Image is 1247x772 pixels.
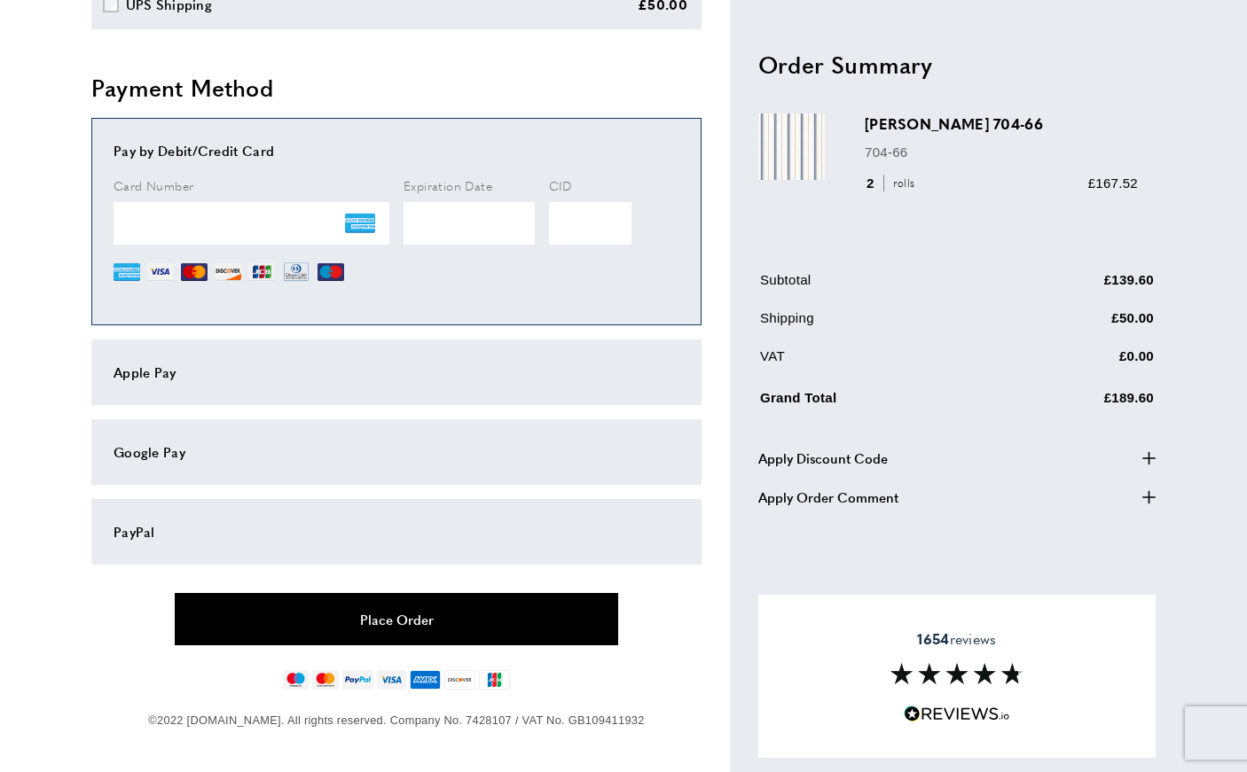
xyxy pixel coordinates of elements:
[410,670,441,690] img: american-express
[479,670,510,690] img: jcb
[758,447,888,468] span: Apply Discount Code
[890,663,1023,684] img: Reviews section
[114,202,389,245] iframe: Secure Credit Card Frame - Credit Card Number
[549,176,572,194] span: CID
[1000,269,1155,303] td: £139.60
[758,486,898,507] span: Apply Order Comment
[148,714,644,727] span: ©2022 [DOMAIN_NAME]. All rights reserved. Company No. 7428107 / VAT No. GB109411932
[312,670,338,690] img: mastercard
[760,307,998,341] td: Shipping
[248,259,275,285] img: JCB.png
[342,670,373,690] img: paypal
[917,628,949,649] strong: 1654
[114,521,679,542] div: PayPal
[865,141,1138,162] p: 704-66
[345,208,375,238] img: AE.png
[282,259,310,285] img: DN.png
[760,269,998,303] td: Subtotal
[181,259,208,285] img: MC.png
[404,176,492,194] span: Expiration Date
[114,362,679,383] div: Apple Pay
[318,259,344,285] img: MI.png
[865,113,1138,134] h3: [PERSON_NAME] 704-66
[215,259,241,285] img: DI.png
[760,383,998,421] td: Grand Total
[147,259,174,285] img: VI.png
[1088,175,1138,190] span: £167.52
[865,172,921,193] div: 2
[404,202,535,245] iframe: Secure Credit Card Frame - Expiration Date
[758,48,1156,80] h2: Order Summary
[904,706,1010,722] img: Reviews.io 5 stars
[114,441,679,463] div: Google Pay
[760,345,998,379] td: VAT
[175,593,618,645] button: Place Order
[883,175,920,191] span: rolls
[758,113,825,180] img: Nils Blue 704-66
[444,670,475,690] img: discover
[1000,307,1155,341] td: £50.00
[114,176,193,194] span: Card Number
[377,670,406,690] img: visa
[1000,345,1155,379] td: £0.00
[114,140,679,161] div: Pay by Debit/Credit Card
[283,670,309,690] img: maestro
[549,202,631,245] iframe: Secure Credit Card Frame - CVV
[917,630,996,648] span: reviews
[114,259,140,285] img: AE.png
[91,72,702,104] h2: Payment Method
[1000,383,1155,421] td: £189.60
